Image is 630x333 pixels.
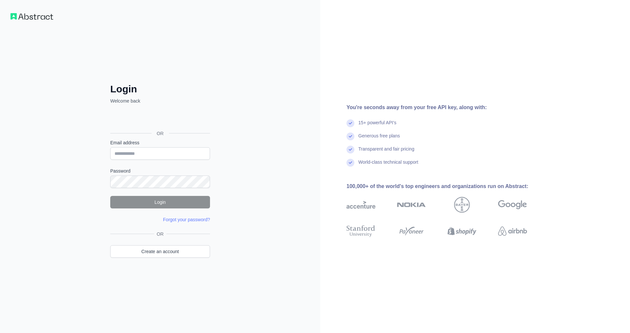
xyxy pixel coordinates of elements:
[346,104,548,111] div: You're seconds away from your free API key, along with:
[110,168,210,174] label: Password
[110,98,210,104] p: Welcome back
[346,159,354,167] img: check mark
[397,224,426,238] img: payoneer
[152,130,169,137] span: OR
[110,139,210,146] label: Email address
[10,13,53,20] img: Workflow
[110,83,210,95] h2: Login
[346,119,354,127] img: check mark
[107,111,212,126] iframe: Sign in with Google Button
[454,197,470,213] img: bayer
[498,197,527,213] img: google
[498,224,527,238] img: airbnb
[358,132,400,146] div: Generous free plans
[346,182,548,190] div: 100,000+ of the world's top engineers and organizations run on Abstract:
[358,119,396,132] div: 15+ powerful API's
[154,231,166,237] span: OR
[346,146,354,154] img: check mark
[448,224,476,238] img: shopify
[358,159,418,172] div: World-class technical support
[358,146,414,159] div: Transparent and fair pricing
[346,224,375,238] img: stanford university
[110,245,210,258] a: Create an account
[110,196,210,208] button: Login
[346,132,354,140] img: check mark
[163,217,210,222] a: Forgot your password?
[346,197,375,213] img: accenture
[397,197,426,213] img: nokia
